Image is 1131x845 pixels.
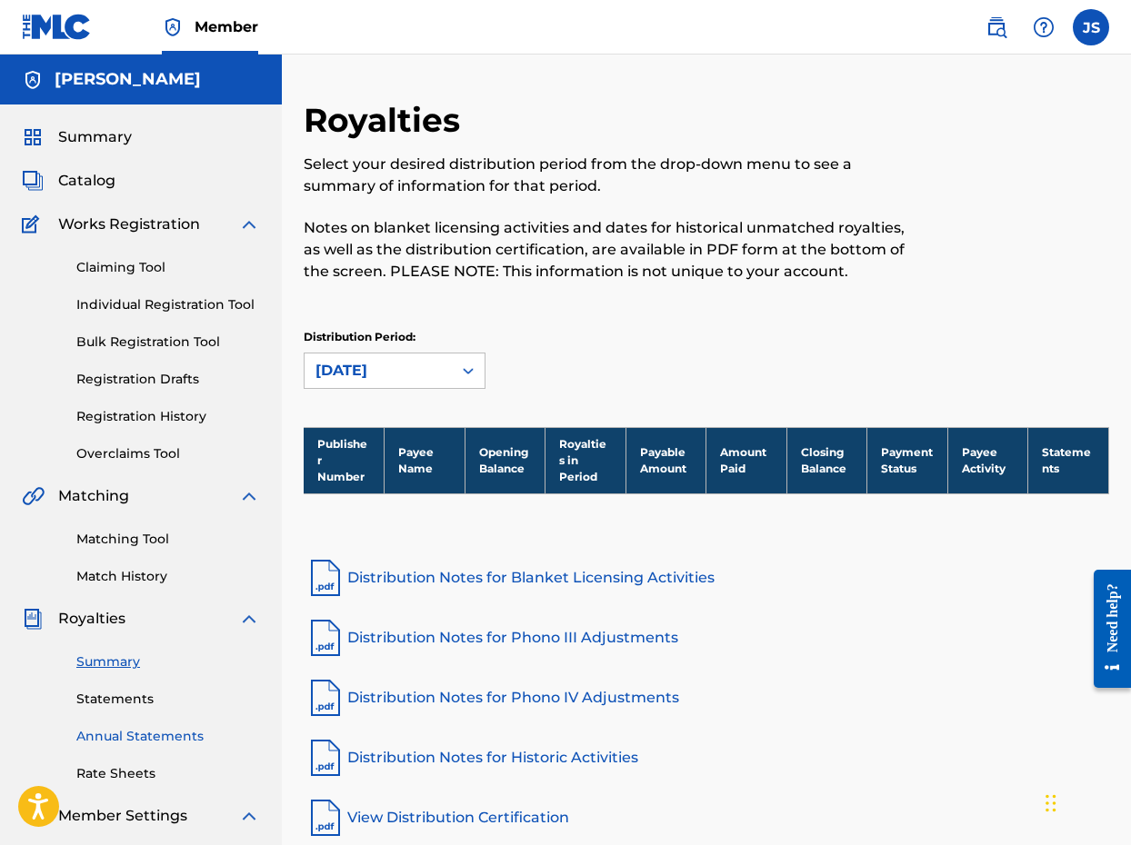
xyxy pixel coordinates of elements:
[238,485,260,507] img: expand
[76,727,260,746] a: Annual Statements
[304,736,1109,780] a: Distribution Notes for Historic Activities
[465,427,545,493] th: Opening Balance
[304,556,1109,600] a: Distribution Notes for Blanket Licensing Activities
[304,676,1109,720] a: Distribution Notes for Phono IV Adjustments
[706,427,787,493] th: Amount Paid
[385,427,465,493] th: Payee Name
[76,764,260,783] a: Rate Sheets
[1040,758,1131,845] iframe: Chat Widget
[22,485,45,507] img: Matching
[1046,776,1056,830] div: Drag
[22,170,44,192] img: Catalog
[58,170,115,192] span: Catalog
[22,214,45,235] img: Works Registration
[76,444,260,463] a: Overclaims Tool
[58,608,125,630] span: Royalties
[304,556,347,600] img: pdf
[304,736,347,780] img: pdf
[304,154,924,197] p: Select your desired distribution period from the drop-down menu to see a summary of information f...
[58,485,129,507] span: Matching
[76,295,260,314] a: Individual Registration Tool
[867,427,948,493] th: Payment Status
[22,608,44,630] img: Royalties
[1033,16,1055,38] img: help
[76,370,260,389] a: Registration Drafts
[22,170,115,192] a: CatalogCatalog
[1026,9,1062,45] div: Help
[786,427,867,493] th: Closing Balance
[304,676,347,720] img: pdf
[76,690,260,709] a: Statements
[304,100,469,141] h2: Royalties
[58,214,200,235] span: Works Registration
[1073,9,1109,45] div: User Menu
[76,652,260,671] a: Summary
[238,214,260,235] img: expand
[545,427,626,493] th: Royalties in Period
[947,427,1028,493] th: Payee Activity
[58,805,187,827] span: Member Settings
[238,805,260,827] img: expand
[304,217,924,283] p: Notes on blanket licensing activities and dates for historical unmatched royalties, as well as th...
[22,126,44,148] img: Summary
[76,258,260,277] a: Claiming Tool
[55,69,201,90] h5: Jokeyla Spencer
[304,796,347,840] img: pdf
[978,9,1015,45] a: Public Search
[304,427,385,493] th: Publisher Number
[1080,552,1131,707] iframe: Resource Center
[22,14,92,40] img: MLC Logo
[22,69,44,91] img: Accounts
[76,530,260,549] a: Matching Tool
[162,16,184,38] img: Top Rightsholder
[76,567,260,586] a: Match History
[304,616,1109,660] a: Distribution Notes for Phono III Adjustments
[304,616,347,660] img: pdf
[195,16,258,37] span: Member
[304,796,1109,840] a: View Distribution Certification
[1028,427,1109,493] th: Statements
[76,407,260,426] a: Registration History
[76,333,260,352] a: Bulk Registration Tool
[22,126,132,148] a: SummarySummary
[58,126,132,148] span: Summary
[315,360,441,382] div: [DATE]
[238,608,260,630] img: expand
[626,427,706,493] th: Payable Amount
[986,16,1007,38] img: search
[304,329,485,345] p: Distribution Period:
